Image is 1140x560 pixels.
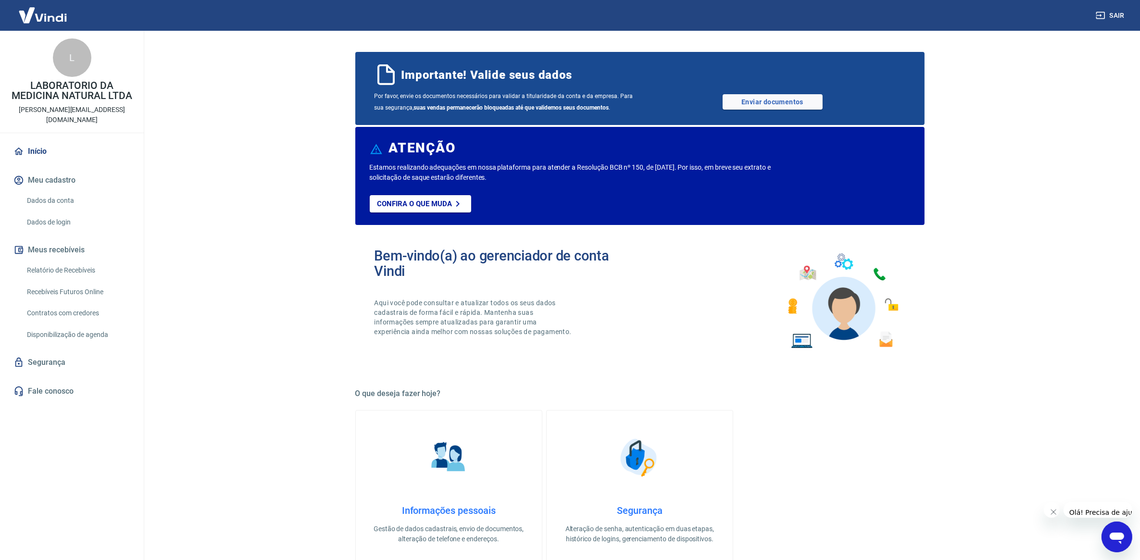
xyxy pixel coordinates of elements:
[388,143,455,153] h6: ATENÇÃO
[615,434,664,482] img: Segurança
[23,261,132,280] a: Relatório de Recebíveis
[1102,522,1132,552] iframe: Botão para abrir a janela de mensagens
[375,298,574,336] p: Aqui você pode consultar e atualizar todos os seus dados cadastrais de forma fácil e rápida. Mant...
[371,505,526,516] h4: Informações pessoais
[375,90,640,113] span: Por favor, envie os documentos necessários para validar a titularidade da conta e da empresa. Par...
[12,141,132,162] a: Início
[53,38,91,77] div: L
[12,352,132,373] a: Segurança
[1064,502,1132,518] iframe: Mensagem da empresa
[23,191,132,211] a: Dados da conta
[370,162,802,183] p: Estamos realizando adequações em nossa plataforma para atender a Resolução BCB nº 150, de [DATE]....
[12,170,132,191] button: Meu cadastro
[1044,502,1060,518] iframe: Fechar mensagem
[370,195,471,212] a: Confira o que muda
[23,212,132,232] a: Dados de login
[723,94,823,110] a: Enviar documentos
[23,303,132,323] a: Contratos com credores
[377,199,452,208] p: Confira o que muda
[562,524,717,544] p: Alteração de senha, autenticação em duas etapas, histórico de logins, gerenciamento de dispositivos.
[8,81,136,101] p: LABORATORIO DA MEDICINA NATURAL LTDA
[1094,7,1128,25] button: Sair
[355,389,925,398] h5: O que deseja fazer hoje?
[371,524,526,544] p: Gestão de dados cadastrais, envio de documentos, alteração de telefone e endereços.
[23,325,132,345] a: Disponibilização de agenda
[12,0,74,30] img: Vindi
[401,67,572,83] span: Importante! Valide seus dados
[779,248,905,354] img: Imagem de um avatar masculino com diversos icones exemplificando as funcionalidades do gerenciado...
[375,248,640,279] h2: Bem-vindo(a) ao gerenciador de conta Vindi
[425,434,473,482] img: Informações pessoais
[562,505,717,516] h4: Segurança
[6,7,81,14] span: Olá! Precisa de ajuda?
[23,282,132,302] a: Recebíveis Futuros Online
[8,105,136,125] p: [PERSON_NAME][EMAIL_ADDRESS][DOMAIN_NAME]
[12,381,132,402] a: Fale conosco
[414,104,609,111] b: suas vendas permanecerão bloqueadas até que validemos seus documentos
[12,239,132,261] button: Meus recebíveis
